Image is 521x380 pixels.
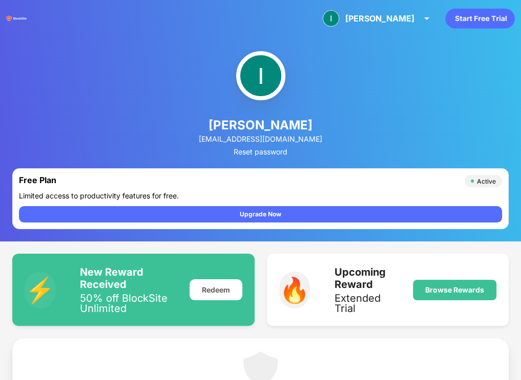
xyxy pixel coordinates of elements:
[236,51,285,100] img: ACg8ocJ3dBMU3HPwpuMfwm3Hyv-wkay0pX9CWYRLpSwDm2oEbgx8iQ=s96-c
[80,293,177,314] div: 50% off BlockSite Unlimited
[234,147,287,156] div: Reset password
[335,266,401,290] div: Upcoming Reward
[240,209,281,219] div: Upgrade Now
[6,8,27,29] img: blocksite-icon.svg
[445,8,515,29] div: animation
[19,191,502,200] div: Limited access to productivity features for free.
[199,135,322,143] div: [EMAIL_ADDRESS][DOMAIN_NAME]
[19,175,460,187] div: Free Plan
[323,10,339,27] img: ACg8ocJ3dBMU3HPwpuMfwm3Hyv-wkay0pX9CWYRLpSwDm2oEbgx8iQ=s96-c
[345,13,414,24] div: [PERSON_NAME]
[25,272,55,308] div: ⚡️
[477,177,496,185] div: Active
[190,279,242,300] div: Redeem
[80,266,177,290] div: New Reward Received
[335,293,401,314] div: Extended Trial
[279,272,310,308] div: 🔥
[425,286,484,294] div: Browse Rewards
[209,118,312,132] div: [PERSON_NAME]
